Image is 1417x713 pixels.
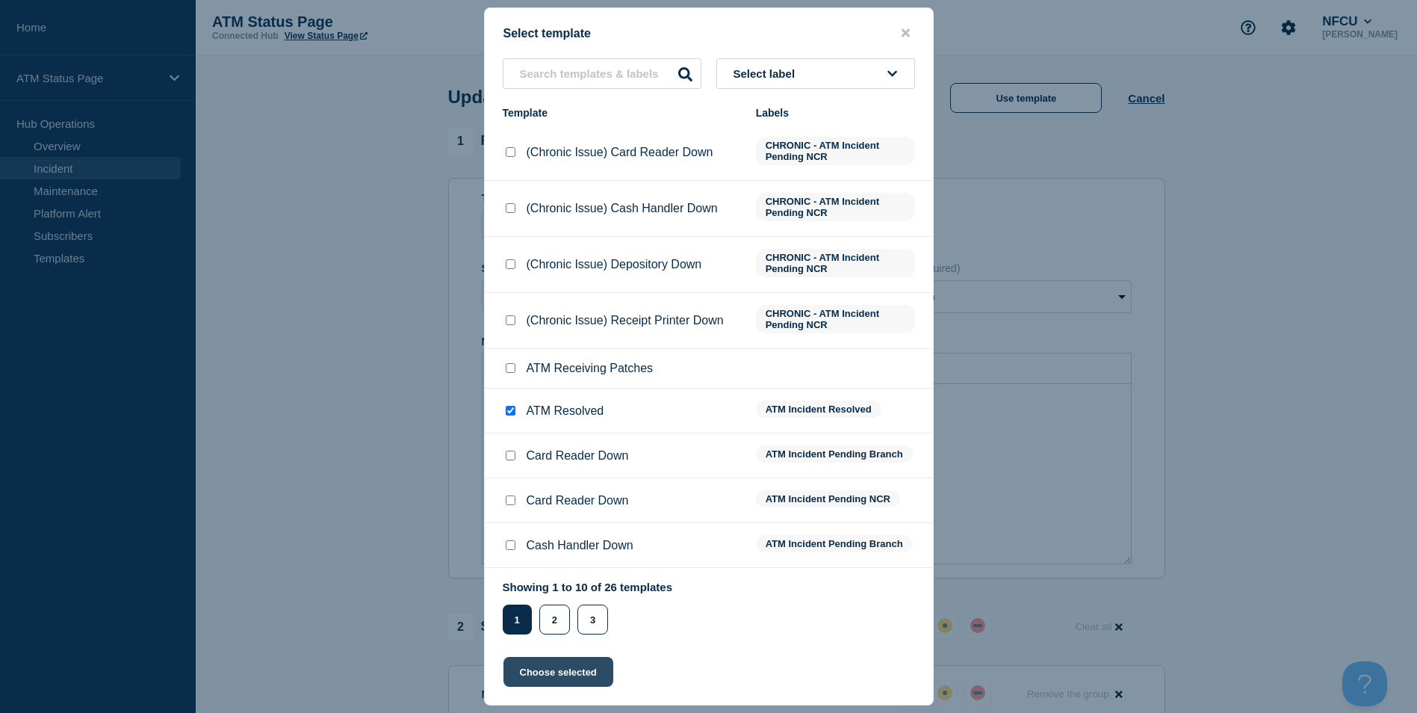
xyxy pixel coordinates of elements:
[734,67,801,80] span: Select label
[503,657,613,687] button: Choose selected
[506,496,515,505] input: Card Reader Down checkbox
[756,193,915,221] span: CHRONIC - ATM Incident Pending NCR
[527,449,629,463] p: Card Reader Down
[756,137,915,165] span: CHRONIC - ATM Incident Pending NCR
[503,605,532,635] button: 1
[756,107,915,119] div: Labels
[527,146,713,159] p: (Chronic Issue) Card Reader Down
[506,363,515,373] input: ATM Receiving Patches checkbox
[756,490,900,507] span: ATM Incident Pending NCR
[527,202,718,215] p: (Chronic Issue) Cash Handler Down
[756,535,913,552] span: ATM Incident Pending Branch
[527,258,702,271] p: (Chronic Issue) Depository Down
[485,26,933,40] div: Select template
[756,401,881,418] span: ATM Incident Resolved
[756,445,913,463] span: ATM Incident Pending Branch
[527,314,724,327] p: (Chronic Issue) Receipt Printer Down
[756,249,915,277] span: CHRONIC - ATM Incident Pending NCR
[539,605,570,635] button: 2
[527,539,633,552] p: Cash Handler Down
[527,362,654,375] p: ATM Receiving Patches
[897,26,914,40] button: close button
[506,540,515,550] input: Cash Handler Down checkbox
[503,107,741,119] div: Template
[503,58,701,89] input: Search templates & labels
[506,259,515,269] input: (Chronic Issue) Depository Down checkbox
[506,406,515,416] input: ATM Resolved checkbox
[503,581,673,593] p: Showing 1 to 10 of 26 templates
[756,305,915,333] span: CHRONIC - ATM Incident Pending NCR
[527,494,629,507] p: Card Reader Down
[506,203,515,213] input: (Chronic Issue) Cash Handler Down checkbox
[716,58,915,89] button: Select label
[577,605,608,635] button: 3
[527,404,604,418] p: ATM Resolved
[506,315,515,325] input: (Chronic Issue) Receipt Printer Down checkbox
[506,147,515,157] input: (Chronic Issue) Card Reader Down checkbox
[506,451,515,460] input: Card Reader Down checkbox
